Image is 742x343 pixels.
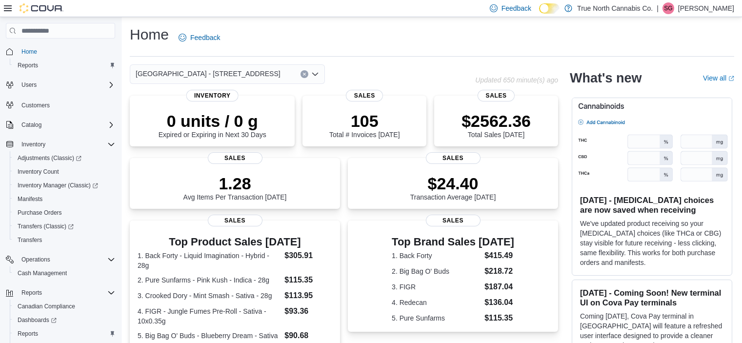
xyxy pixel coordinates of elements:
span: Dashboards [18,316,57,324]
dt: 1. Back Forty - Liquid Imagination - Hybrid - 28g [138,251,281,270]
button: Operations [2,253,119,266]
img: Cova [20,3,63,13]
a: Transfers [14,234,46,246]
button: Canadian Compliance [10,300,119,313]
p: $2562.36 [461,111,531,131]
span: Reports [21,289,42,297]
p: $24.40 [410,174,496,193]
span: Reports [18,61,38,69]
dt: 3. Crooked Dory - Mint Smash - Sativa - 28g [138,291,281,301]
a: Cash Management [14,267,71,279]
span: Home [18,45,115,58]
button: Users [18,79,40,91]
dd: $113.95 [284,290,332,302]
span: Inventory Manager (Classic) [18,182,98,189]
p: 1.28 [183,174,287,193]
input: Dark Mode [539,3,560,14]
a: Reports [14,328,42,340]
span: Purchase Orders [14,207,115,219]
dd: $115.35 [484,312,514,324]
a: Dashboards [10,313,119,327]
span: Sales [346,90,383,101]
span: Adjustments (Classic) [18,154,81,162]
a: Purchase Orders [14,207,66,219]
dd: $218.72 [484,265,514,277]
span: Customers [18,99,115,111]
button: Inventory [2,138,119,151]
span: Sales [208,152,262,164]
span: Operations [21,256,50,263]
span: Sales [208,215,262,226]
dd: $90.68 [284,330,332,342]
span: Canadian Compliance [18,303,75,310]
p: 0 units / 0 g [159,111,266,131]
button: Operations [18,254,54,265]
p: We've updated product receiving so your [MEDICAL_DATA] choices (like THCa or CBG) stay visible fo... [580,219,724,267]
div: Transaction Average [DATE] [410,174,496,201]
button: Users [2,78,119,92]
span: Reports [14,60,115,71]
span: Transfers [14,234,115,246]
span: Dashboards [14,314,115,326]
dd: $115.35 [284,274,332,286]
span: Home [21,48,37,56]
button: Reports [10,327,119,341]
a: Transfers (Classic) [10,220,119,233]
span: Sales [478,90,515,101]
dd: $136.04 [484,297,514,308]
button: Inventory [18,139,49,150]
a: Inventory Manager (Classic) [14,180,102,191]
span: Inventory Count [14,166,115,178]
button: Open list of options [311,70,319,78]
h1: Home [130,25,169,44]
h3: [DATE] - Coming Soon! New terminal UI on Cova Pay terminals [580,288,724,307]
p: Updated 650 minute(s) ago [475,76,558,84]
span: Feedback [501,3,531,13]
dt: 2. Big Bag O' Buds [392,266,481,276]
dt: 1. Back Forty [392,251,481,261]
button: Catalog [18,119,45,131]
span: Cash Management [14,267,115,279]
dd: $187.04 [484,281,514,293]
a: Manifests [14,193,46,205]
p: 105 [329,111,400,131]
a: View allExternal link [703,74,734,82]
dt: 4. FIGR - Jungle Fumes Pre-Roll - Sativa - 10x0.35g [138,306,281,326]
span: Operations [18,254,115,265]
button: Reports [10,59,119,72]
a: Inventory Count [14,166,63,178]
span: Cash Management [18,269,67,277]
span: Adjustments (Classic) [14,152,115,164]
a: Adjustments (Classic) [10,151,119,165]
a: Dashboards [14,314,60,326]
span: Catalog [18,119,115,131]
a: Home [18,46,41,58]
span: Purchase Orders [18,209,62,217]
button: Manifests [10,192,119,206]
span: Inventory Manager (Classic) [14,180,115,191]
span: Canadian Compliance [14,301,115,312]
span: Reports [14,328,115,340]
button: Reports [2,286,119,300]
span: Reports [18,287,115,299]
span: Sales [426,215,481,226]
dd: $93.36 [284,305,332,317]
span: [GEOGRAPHIC_DATA] - [STREET_ADDRESS] [136,68,281,80]
dt: 2. Pure Sunfarms - Pink Kush - Indica - 28g [138,275,281,285]
span: Inventory [21,141,45,148]
a: Inventory Manager (Classic) [10,179,119,192]
button: Catalog [2,118,119,132]
span: Inventory [18,139,115,150]
a: Canadian Compliance [14,301,79,312]
span: Feedback [190,33,220,42]
button: Inventory Count [10,165,119,179]
span: Catalog [21,121,41,129]
div: Total # Invoices [DATE] [329,111,400,139]
a: Feedback [175,28,224,47]
a: Transfers (Classic) [14,221,78,232]
span: Users [21,81,37,89]
div: Avg Items Per Transaction [DATE] [183,174,287,201]
span: Users [18,79,115,91]
span: Sales [426,152,481,164]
